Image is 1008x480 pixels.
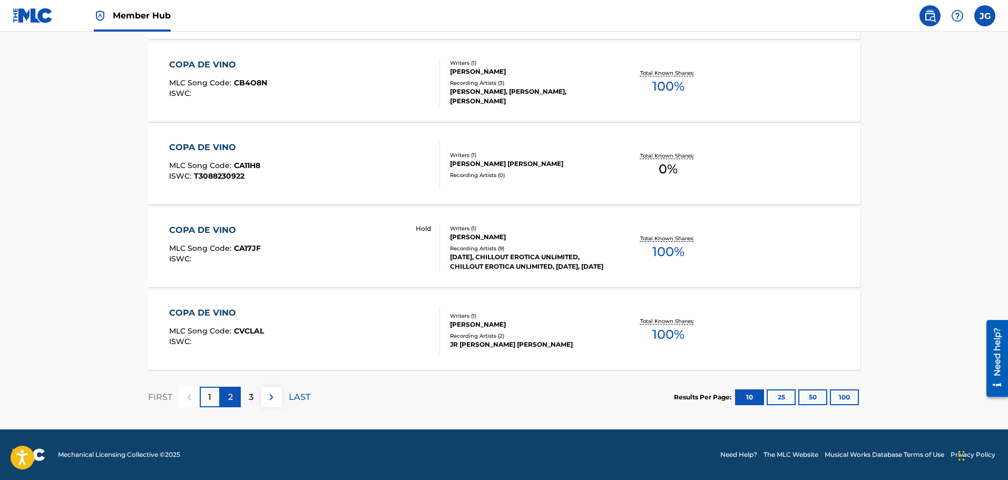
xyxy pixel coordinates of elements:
span: 100 % [652,77,684,96]
div: [PERSON_NAME] [PERSON_NAME] [450,159,609,169]
div: Help [947,5,968,26]
span: 100 % [652,325,684,344]
div: JR [PERSON_NAME] [PERSON_NAME] [450,340,609,349]
div: Recording Artists ( 3 ) [450,79,609,87]
span: MLC Song Code : [169,161,234,170]
button: 10 [735,389,764,405]
p: Total Known Shares: [640,152,697,160]
img: search [924,9,936,22]
span: CB4O8N [234,78,267,87]
a: Need Help? [720,450,757,459]
p: 3 [249,391,253,404]
div: Recording Artists ( 0 ) [450,171,609,179]
iframe: Resource Center [978,316,1008,400]
img: logo [13,448,45,461]
p: 2 [228,391,233,404]
span: 0 % [659,160,678,179]
div: Writers ( 1 ) [450,59,609,67]
div: [PERSON_NAME] [450,232,609,242]
img: right [265,391,278,404]
div: [PERSON_NAME], [PERSON_NAME], [PERSON_NAME] [450,87,609,106]
span: ISWC : [169,337,194,346]
span: T3088230922 [194,171,244,181]
iframe: Chat Widget [955,429,1008,480]
div: User Menu [974,5,995,26]
span: Member Hub [113,9,171,22]
p: Total Known Shares: [640,69,697,77]
div: [PERSON_NAME] [450,320,609,329]
a: Public Search [919,5,941,26]
span: 100 % [652,242,684,261]
p: FIRST [148,391,172,404]
span: ISWC : [169,254,194,263]
button: 25 [767,389,796,405]
button: 50 [798,389,827,405]
span: ISWC : [169,171,194,181]
div: COPA DE VINO [169,58,267,71]
div: Drag [958,440,965,472]
p: LAST [289,391,310,404]
a: Privacy Policy [951,450,995,459]
span: MLC Song Code : [169,326,234,336]
div: COPA DE VINO [169,141,260,154]
span: ISWC : [169,89,194,98]
img: help [951,9,964,22]
span: CVCLAL [234,326,264,336]
div: [DATE], CHILLOUT EROTICA UNLIMITED, CHILLOUT EROTICA UNLIMITED, [DATE], [DATE] [450,252,609,271]
a: The MLC Website [764,450,818,459]
div: COPA DE VINO [169,224,261,237]
p: Total Known Shares: [640,317,697,325]
div: Recording Artists ( 9 ) [450,244,609,252]
span: MLC Song Code : [169,78,234,87]
span: CA17JF [234,243,261,253]
a: COPA DE VINOMLC Song Code:CVCLALISWC:Writers (1)[PERSON_NAME]Recording Artists (2)JR [PERSON_NAME... [148,291,860,370]
a: Musical Works Database Terms of Use [825,450,944,459]
div: [PERSON_NAME] [450,67,609,76]
p: Total Known Shares: [640,234,697,242]
img: Top Rightsholder [94,9,106,22]
span: MLC Song Code : [169,243,234,253]
p: Hold [416,224,431,233]
a: COPA DE VINOMLC Song Code:CA11H8ISWC:T3088230922Writers (1)[PERSON_NAME] [PERSON_NAME]Recording A... [148,125,860,204]
button: 100 [830,389,859,405]
div: Recording Artists ( 2 ) [450,332,609,340]
span: Mechanical Licensing Collective © 2025 [58,450,180,459]
a: COPA DE VINOMLC Song Code:CB4O8NISWC:Writers (1)[PERSON_NAME]Recording Artists (3)[PERSON_NAME], ... [148,43,860,122]
p: 1 [208,391,211,404]
div: COPA DE VINO [169,307,264,319]
div: Writers ( 1 ) [450,312,609,320]
span: CA11H8 [234,161,260,170]
div: Writers ( 1 ) [450,224,609,232]
a: COPA DE VINOMLC Song Code:CA17JFISWC: HoldWriters (1)[PERSON_NAME]Recording Artists (9)[DATE], CH... [148,208,860,287]
div: Writers ( 1 ) [450,151,609,159]
img: MLC Logo [13,8,53,23]
p: Results Per Page: [674,393,734,402]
